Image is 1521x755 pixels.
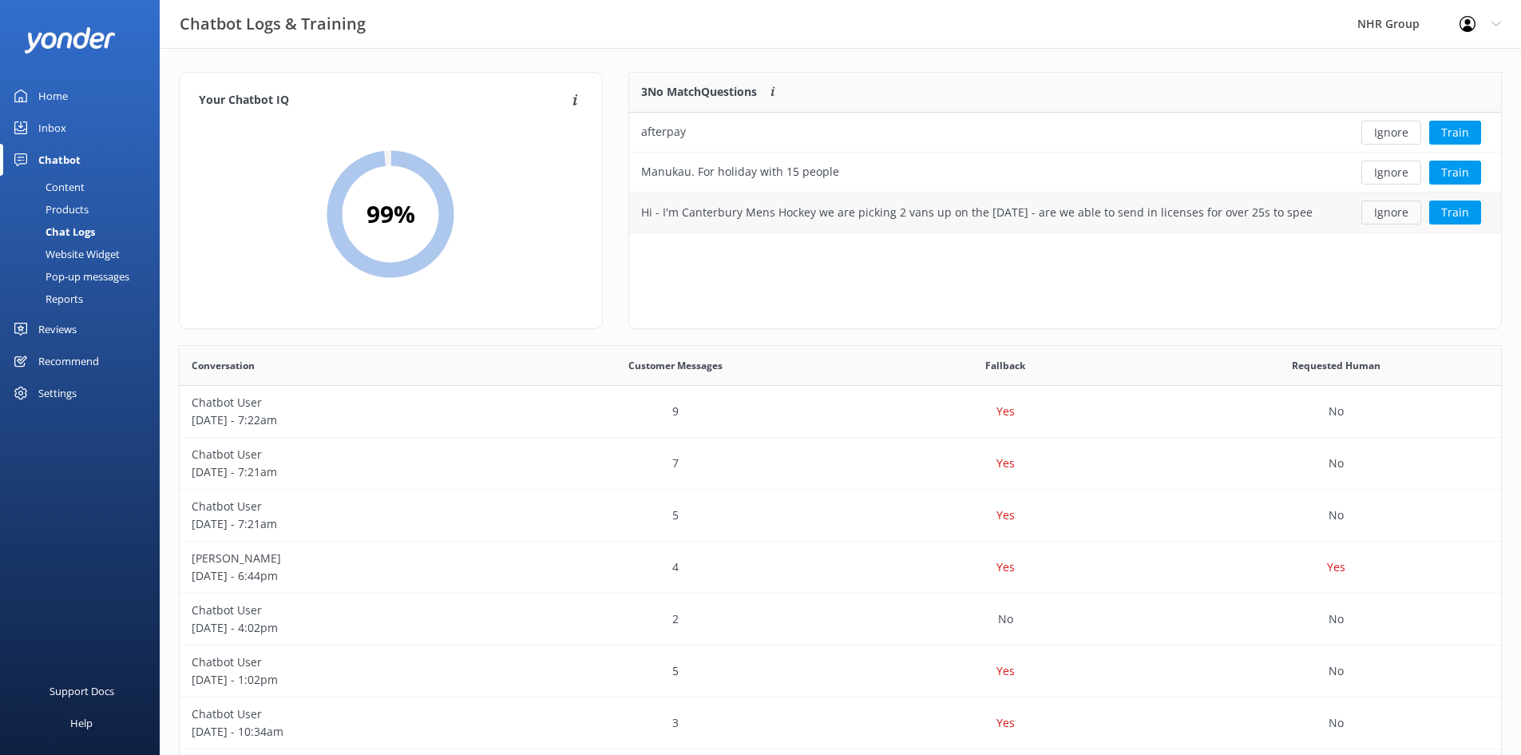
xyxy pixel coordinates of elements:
[1327,558,1345,576] p: Yes
[1329,455,1344,472] p: No
[672,403,679,420] p: 9
[199,92,568,109] h4: Your Chatbot IQ
[192,671,498,689] p: [DATE] - 1:02pm
[1329,610,1344,628] p: No
[629,153,1501,193] div: row
[641,123,686,141] div: afterpay
[10,176,85,198] div: Content
[641,163,839,181] div: Manukau. For holiday with 15 people
[998,610,1013,628] p: No
[10,243,160,265] a: Website Widget
[180,697,1501,749] div: row
[180,490,1501,542] div: row
[641,83,757,101] p: 3 No Match Questions
[629,113,1501,153] div: row
[180,438,1501,490] div: row
[672,507,679,524] p: 5
[985,358,1025,373] span: Fallback
[1361,121,1421,145] button: Ignore
[996,455,1015,472] p: Yes
[38,377,77,409] div: Settings
[192,602,498,619] p: Chatbot User
[192,654,498,671] p: Chatbot User
[996,403,1015,420] p: Yes
[10,176,160,198] a: Content
[10,221,160,243] a: Chat Logs
[996,662,1015,680] p: Yes
[1429,121,1481,145] button: Train
[180,594,1501,646] div: row
[38,80,68,112] div: Home
[1429,161,1481,185] button: Train
[192,446,498,463] p: Chatbot User
[672,662,679,680] p: 5
[629,193,1501,232] div: row
[192,358,255,373] span: Conversation
[672,455,679,472] p: 7
[192,723,498,741] p: [DATE] - 10:34am
[192,411,498,429] p: [DATE] - 7:22am
[672,558,679,576] p: 4
[1429,201,1481,225] button: Train
[1329,662,1344,680] p: No
[192,705,498,723] p: Chatbot User
[192,550,498,567] p: [PERSON_NAME]
[192,394,498,411] p: Chatbot User
[641,204,1312,221] div: Hi - I'm Canterbury Mens Hockey we are picking 2 vans up on the [DATE] - are we able to send in l...
[10,288,160,310] a: Reports
[1329,714,1344,732] p: No
[1361,201,1421,225] button: Ignore
[10,265,160,288] a: Pop-up messages
[672,714,679,732] p: 3
[192,515,498,533] p: [DATE] - 7:21am
[10,198,160,221] a: Products
[996,507,1015,524] p: Yes
[180,646,1501,697] div: row
[10,243,120,265] div: Website Widget
[1329,507,1344,524] p: No
[10,198,89,221] div: Products
[180,386,1501,438] div: row
[38,313,77,345] div: Reviews
[672,610,679,628] p: 2
[192,619,498,637] p: [DATE] - 4:02pm
[1361,161,1421,185] button: Ignore
[628,358,723,373] span: Customer Messages
[1292,358,1380,373] span: Requested Human
[996,714,1015,732] p: Yes
[629,113,1501,232] div: grid
[24,27,116,54] img: yonder-white-logo.png
[180,11,366,37] h3: Chatbot Logs & Training
[192,498,498,515] p: Chatbot User
[10,265,129,288] div: Pop-up messages
[180,542,1501,594] div: row
[10,288,83,310] div: Reports
[192,463,498,481] p: [DATE] - 7:21am
[996,558,1015,576] p: Yes
[192,567,498,585] p: [DATE] - 6:44pm
[366,195,415,233] h2: 99 %
[38,345,99,377] div: Recommend
[38,144,81,176] div: Chatbot
[1329,403,1344,420] p: No
[70,707,93,739] div: Help
[10,221,95,243] div: Chat Logs
[50,675,114,707] div: Support Docs
[38,112,66,144] div: Inbox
